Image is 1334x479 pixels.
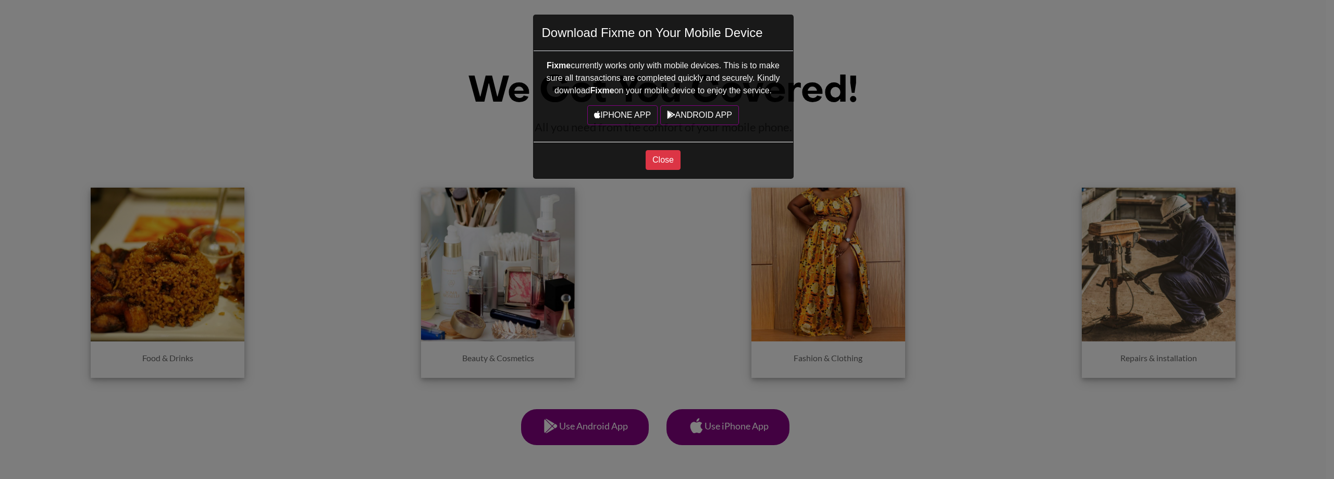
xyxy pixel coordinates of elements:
[646,150,681,170] button: Close
[660,105,739,125] a: ANDROID APP
[587,105,658,125] a: IPHONE APP
[547,61,571,70] b: Fixme
[590,86,614,95] b: Fixme
[542,59,785,97] p: currently works only with mobile devices. This is to make sure all transactions are completed qui...
[542,23,763,42] h4: Download Fixme on Your Mobile Device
